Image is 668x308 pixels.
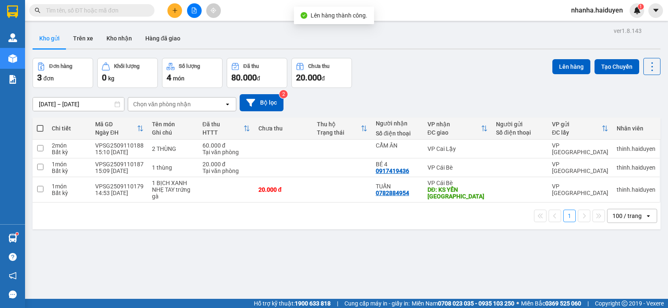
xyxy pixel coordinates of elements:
div: Đã thu [243,63,259,69]
button: plus [167,3,182,18]
div: 20.000 đ [258,186,309,193]
button: caret-down [648,3,663,18]
img: logo-vxr [7,5,18,18]
div: DĐ: KS YẾN NGA [428,186,488,200]
div: TUẤN [376,183,419,190]
div: Tên món [152,121,194,128]
img: warehouse-icon [8,234,17,243]
div: 60.000 đ [202,142,250,149]
div: Bất kỳ [52,149,87,155]
div: Chưa thu [258,125,309,132]
button: Đơn hàng3đơn [33,58,93,88]
div: VP Cái Bè [428,164,488,171]
div: Trạng thái [317,129,361,136]
span: ⚪️ [516,302,519,305]
div: 0782884954 [376,190,409,196]
div: NHẸ TAY trứng gà [152,186,194,200]
div: Người nhận [376,120,419,127]
svg: open [645,213,652,219]
div: thinh.haiduyen [617,145,655,152]
span: Miền Nam [412,299,514,308]
img: warehouse-icon [8,33,17,42]
sup: 2 [279,90,288,98]
div: 100 / trang [612,212,642,220]
button: aim [206,3,221,18]
strong: 1900 633 818 [295,300,331,307]
span: plus [172,8,178,13]
div: Số điện thoại [376,130,419,137]
span: Cung cấp máy in - giấy in: [344,299,410,308]
div: Ngày ĐH [95,129,137,136]
span: aim [210,8,216,13]
div: thinh.haiduyen [617,186,655,193]
div: HTTT [202,129,243,136]
sup: 1 [16,233,18,235]
th: Toggle SortBy [313,118,372,140]
button: 1 [563,210,576,222]
button: Kho gửi [33,28,66,48]
div: VPSG2509110179 [95,183,144,190]
div: Mã GD [95,121,137,128]
div: VPSG2509110187 [95,161,144,168]
div: Người gửi [496,121,544,128]
div: VP Cái Bè [428,180,488,186]
div: Tại văn phòng [202,168,250,174]
button: Số lượng4món [162,58,223,88]
span: | [337,299,338,308]
img: solution-icon [8,75,17,84]
div: thinh.haiduyen [617,164,655,171]
button: file-add [187,3,202,18]
button: Bộ lọc [240,94,283,111]
button: Trên xe [66,28,100,48]
img: warehouse-icon [8,54,17,63]
svg: open [224,101,231,108]
button: Kho nhận [100,28,139,48]
div: VPSG2509110188 [95,142,144,149]
span: | [587,299,589,308]
div: Số lượng [179,63,200,69]
button: Khối lượng0kg [97,58,158,88]
strong: 0369 525 060 [545,300,581,307]
span: question-circle [9,253,17,261]
th: Toggle SortBy [198,118,254,140]
button: Đã thu80.000đ [227,58,287,88]
div: CẨM ÂN [376,142,419,149]
span: món [173,75,185,82]
div: VP nhận [428,121,481,128]
button: Hàng đã giao [139,28,187,48]
div: ĐC giao [428,129,481,136]
div: 1 thùng [152,164,194,171]
span: 20.000 [296,73,321,83]
span: caret-down [652,7,660,14]
div: Chưa thu [308,63,329,69]
span: message [9,290,17,298]
div: 2 THÙNG [152,145,194,152]
div: Bất kỳ [52,168,87,174]
span: 1 [639,4,642,10]
div: 1 BỊCH XANH [152,180,194,186]
span: search [35,8,40,13]
div: Chọn văn phòng nhận [133,100,191,108]
img: icon-new-feature [633,7,641,14]
sup: 1 [638,4,644,10]
span: Lên hàng thành công. [311,12,367,19]
span: đ [257,75,260,82]
span: nhanha.haiduyen [564,5,630,15]
div: ĐC lấy [552,129,602,136]
span: 4 [167,73,171,83]
th: Toggle SortBy [423,118,492,140]
th: Toggle SortBy [548,118,612,140]
div: 2 món [52,142,87,149]
strong: 0708 023 035 - 0935 103 250 [438,300,514,307]
div: Chi tiết [52,125,87,132]
div: Đã thu [202,121,243,128]
span: Miền Bắc [521,299,581,308]
button: Lên hàng [552,59,590,74]
div: Bất kỳ [52,190,87,196]
span: 0 [102,73,106,83]
div: 15:10 [DATE] [95,149,144,155]
div: Đơn hàng [49,63,72,69]
input: Select a date range. [33,98,124,111]
div: VP gửi [552,121,602,128]
input: Tìm tên, số ĐT hoặc mã đơn [46,6,144,15]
